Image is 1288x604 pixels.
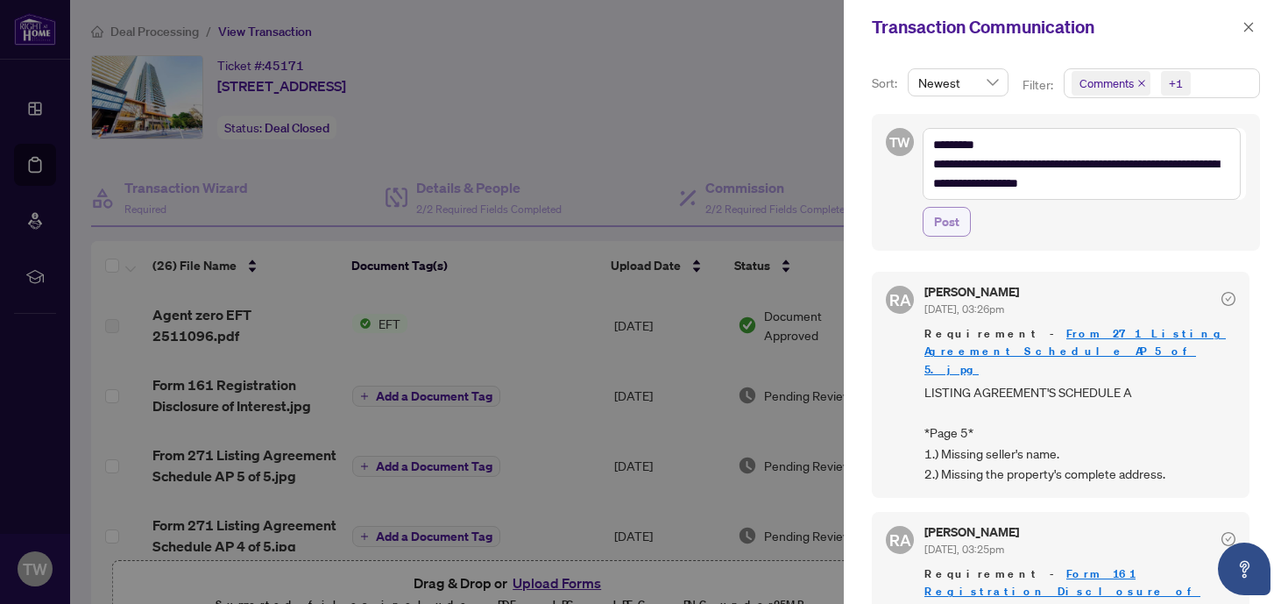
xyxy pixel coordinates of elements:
span: RA [889,288,911,312]
span: RA [889,528,911,552]
span: Comments [1072,71,1150,96]
span: Requirement - [924,325,1235,378]
div: Transaction Communication [872,14,1237,40]
span: close [1242,21,1255,33]
h5: [PERSON_NAME] [924,286,1019,298]
span: check-circle [1221,292,1235,306]
p: Filter: [1023,75,1056,95]
span: Newest [918,69,998,96]
a: From 271 Listing Agreement Schedule AP 5 of 5.jpg [924,326,1226,376]
div: +1 [1169,75,1183,92]
span: close [1137,79,1146,88]
span: [DATE], 03:25pm [924,543,1004,556]
p: Sort: [872,74,901,93]
button: Open asap [1218,543,1270,595]
span: LISTING AGREEMENT'S SCHEDULE A *Page 5* 1.) Missing seller's name. 2.) Missing the property's com... [924,382,1235,485]
button: Post [923,207,971,237]
span: TW [889,131,910,153]
span: Comments [1079,75,1134,92]
span: [DATE], 03:26pm [924,302,1004,316]
h5: [PERSON_NAME] [924,526,1019,538]
span: check-circle [1221,532,1235,546]
span: Post [934,208,959,236]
